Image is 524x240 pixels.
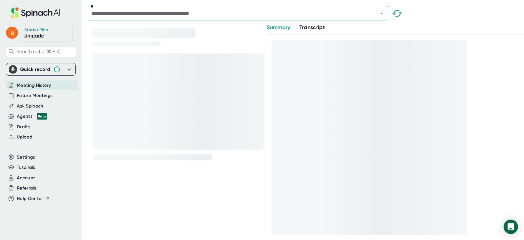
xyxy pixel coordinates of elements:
button: Ask Spinach [17,103,44,110]
div: Quick record [9,63,73,75]
div: Agents [17,113,47,120]
div: Starter Plan [24,27,48,33]
button: Future Meetings [17,92,53,99]
button: Help Center [17,195,50,202]
div: Open Intercom Messenger [504,220,518,234]
button: Drafts [17,123,30,130]
button: Referrals [17,185,36,192]
span: Transcript [299,24,325,31]
button: Meeting History [17,82,51,89]
span: Help Center [17,195,43,202]
button: Open [377,9,386,17]
button: Tutorials [17,164,35,171]
button: Settings [17,154,35,161]
span: g [6,27,18,39]
button: Account [17,175,35,181]
div: Beta [37,113,47,120]
button: Upload [17,134,32,141]
span: Search notes (⌘ + K) [17,49,60,54]
button: Agents Beta [17,113,47,120]
div: Quick record [20,66,50,72]
button: Transcript [299,23,325,32]
span: Summary [267,24,290,31]
a: Upgrade [24,33,44,38]
button: Summary [267,23,290,32]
